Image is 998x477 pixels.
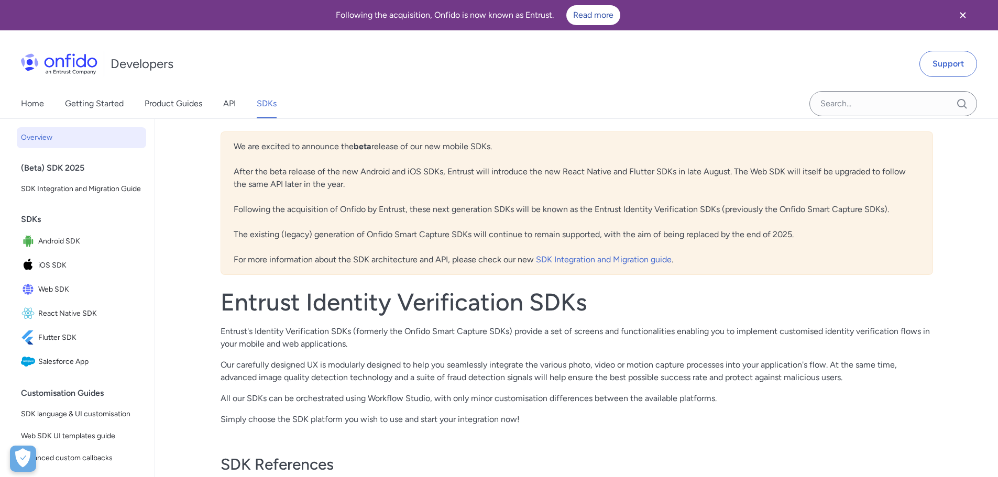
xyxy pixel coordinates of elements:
[21,330,38,345] img: IconFlutter SDK
[21,258,38,273] img: IconiOS SDK
[21,306,38,321] img: IconReact Native SDK
[919,51,977,77] a: Support
[221,454,933,475] h3: SDK References
[809,91,977,116] input: Onfido search input field
[17,179,146,199] a: SDK Integration and Migration Guide
[21,383,150,404] div: Customisation Guides
[21,234,38,249] img: IconAndroid SDK
[17,350,146,373] a: IconSalesforce AppSalesforce App
[21,452,142,464] span: Advanced custom callbacks
[38,234,142,249] span: Android SDK
[111,56,173,72] h1: Developers
[221,359,933,384] p: Our carefully designed UX is modularly designed to help you seamlessly integrate the various phot...
[223,89,236,118] a: API
[145,89,202,118] a: Product Guides
[221,392,933,405] p: All our SDKs can be orchestrated using Workflow Studio, with only minor customisation differences...
[221,325,933,350] p: Entrust's Identity Verification SDKs (formerly the Onfido Smart Capture SDKs) provide a set of sc...
[17,404,146,425] a: SDK language & UI customisation
[17,230,146,253] a: IconAndroid SDKAndroid SDK
[536,254,672,264] a: SDK Integration and Migration guide
[17,448,146,469] a: Advanced custom callbacks
[944,2,982,28] button: Close banner
[21,430,142,442] span: Web SDK UI templates guide
[257,89,277,118] a: SDKs
[38,306,142,321] span: React Native SDK
[10,446,36,472] button: Open Preferences
[17,278,146,301] a: IconWeb SDKWeb SDK
[38,282,142,297] span: Web SDK
[21,408,142,420] span: SDK language & UI customisation
[10,446,36,472] div: Cookie Preferences
[221,413,933,426] p: Simply choose the SDK platform you wish to use and start your integration now!
[21,183,142,195] span: SDK Integration and Migration Guide
[21,89,44,118] a: Home
[17,426,146,447] a: Web SDK UI templates guide
[65,89,124,118] a: Getting Started
[17,302,146,325] a: IconReact Native SDKReact Native SDK
[17,254,146,277] a: IconiOS SDKiOS SDK
[21,131,142,144] span: Overview
[21,282,38,297] img: IconWeb SDK
[17,127,146,148] a: Overview
[21,53,97,74] img: Onfido Logo
[17,326,146,349] a: IconFlutter SDKFlutter SDK
[957,9,969,21] svg: Close banner
[221,131,933,275] div: We are excited to announce the release of our new mobile SDKs. After the beta release of the new ...
[38,258,142,273] span: iOS SDK
[38,354,142,369] span: Salesforce App
[13,5,944,25] div: Following the acquisition, Onfido is now known as Entrust.
[38,330,142,345] span: Flutter SDK
[354,141,371,151] b: beta
[21,158,150,179] div: (Beta) SDK 2025
[21,209,150,230] div: SDKs
[221,287,933,317] h1: Entrust Identity Verification SDKs
[21,354,38,369] img: IconSalesforce App
[566,5,620,25] a: Read more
